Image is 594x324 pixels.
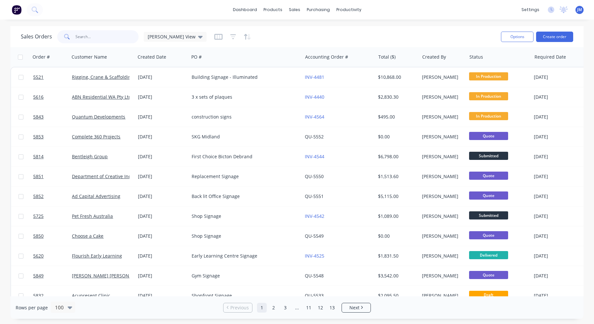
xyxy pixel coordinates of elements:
[469,92,508,100] span: In Production
[33,94,44,100] span: 5616
[422,94,462,100] div: [PERSON_NAME]
[192,273,294,279] div: Gym Signage
[469,54,483,60] div: Status
[469,72,508,80] span: In Production
[378,273,415,279] div: $3,542.00
[230,5,260,15] a: dashboard
[422,173,462,180] div: [PERSON_NAME]
[33,107,72,127] a: 5843
[269,303,278,313] a: Page 2
[378,253,415,259] div: $1,831.50
[138,54,166,60] div: Created Date
[534,74,586,80] div: [DATE]
[305,292,324,299] a: QU-5533
[305,134,324,140] a: QU-5552
[534,292,586,299] div: [DATE]
[333,5,365,15] div: productivity
[138,233,186,239] div: [DATE]
[72,193,120,199] a: Ad Capital Advertising
[304,5,333,15] div: purchasing
[33,233,44,239] span: 5850
[534,94,586,100] div: [DATE]
[33,286,72,305] a: 5832
[33,292,44,299] span: 5832
[305,213,324,219] a: INV-4542
[33,246,72,266] a: 5620
[33,147,72,166] a: 5814
[378,114,415,120] div: $495.00
[292,303,302,313] a: Jump forward
[72,253,122,259] a: Flourish Early Learning
[192,74,294,80] div: Building Signage - Illuminated
[33,213,44,219] span: 5725
[422,153,462,160] div: [PERSON_NAME]
[138,153,186,160] div: [DATE]
[230,304,249,311] span: Previous
[378,74,415,80] div: $10,868.00
[192,292,294,299] div: Shopfront Signage
[33,193,44,200] span: 5852
[305,173,324,179] a: QU-5550
[534,134,586,140] div: [DATE]
[192,253,294,259] div: Early Learning Centre Signage
[304,303,314,313] a: Page 11
[72,74,155,80] a: Rigging, Crane & Scaffolding Solutions
[72,114,125,120] a: Quantum Developments
[422,233,462,239] div: [PERSON_NAME]
[534,233,586,239] div: [DATE]
[305,94,324,100] a: INV-4440
[378,94,415,100] div: $2,830.30
[534,273,586,279] div: [DATE]
[342,304,371,311] a: Next page
[33,226,72,246] a: 5850
[534,173,586,180] div: [DATE]
[422,74,462,80] div: [PERSON_NAME]
[72,273,240,279] a: [PERSON_NAME] [PERSON_NAME][GEOGRAPHIC_DATA][DEMOGRAPHIC_DATA]
[33,134,44,140] span: 5853
[305,273,324,279] a: QU-5548
[33,54,50,60] div: Order #
[72,233,103,239] a: Choose a Cake
[422,273,462,279] div: [PERSON_NAME]
[422,54,446,60] div: Created By
[33,273,44,279] span: 5849
[378,233,415,239] div: $0.00
[327,303,337,313] a: Page 13
[260,5,286,15] div: products
[469,211,508,219] span: Submitted
[33,127,72,147] a: 5853
[33,87,72,107] a: 5616
[33,253,44,259] span: 5620
[138,173,186,180] div: [DATE]
[138,114,186,120] div: [DATE]
[72,213,113,219] a: Pet Fresh Australia
[33,206,72,226] a: 5725
[33,167,72,186] a: 5851
[12,5,21,15] img: Factory
[577,7,582,13] span: JM
[16,304,48,311] span: Rows per page
[378,134,415,140] div: $0.00
[21,34,52,40] h1: Sales Orders
[536,32,573,42] button: Create order
[286,5,304,15] div: sales
[378,292,415,299] div: $2,095.50
[72,173,189,179] a: Department of Creative Industries, Tourism and Sport
[138,94,186,100] div: [DATE]
[316,303,325,313] a: Page 12
[33,153,44,160] span: 5814
[138,74,186,80] div: [DATE]
[305,233,324,239] a: QU-5549
[138,253,186,259] div: [DATE]
[534,193,586,200] div: [DATE]
[33,74,44,80] span: 5521
[534,54,566,60] div: Required Date
[72,94,196,100] a: ABN Residential WA Pty Ltd (T/A [PERSON_NAME] Homes)
[422,193,462,200] div: [PERSON_NAME]
[469,112,508,120] span: In Production
[534,253,586,259] div: [DATE]
[33,173,44,180] span: 5851
[138,213,186,219] div: [DATE]
[305,253,324,259] a: INV-4525
[422,292,462,299] div: [PERSON_NAME]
